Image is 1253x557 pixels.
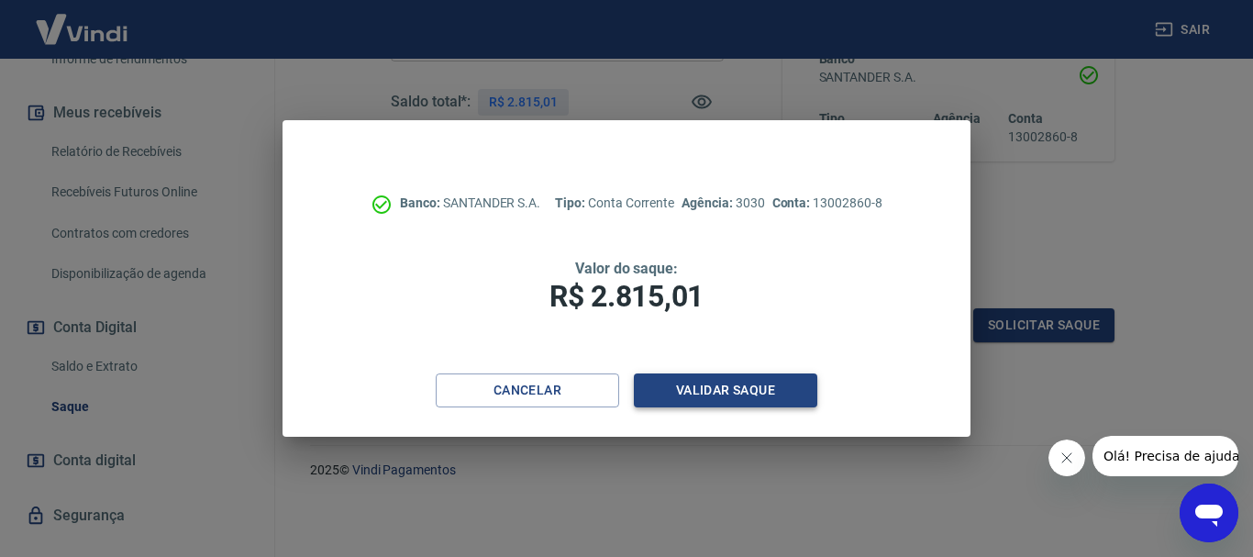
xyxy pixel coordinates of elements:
[555,194,674,213] p: Conta Corrente
[575,260,678,277] span: Valor do saque:
[11,13,154,28] span: Olá! Precisa de ajuda?
[436,373,619,407] button: Cancelar
[634,373,817,407] button: Validar saque
[1048,440,1085,476] iframe: Fechar mensagem
[1180,484,1238,542] iframe: Botão para abrir a janela de mensagens
[1092,436,1238,476] iframe: Mensagem da empresa
[682,194,764,213] p: 3030
[555,195,588,210] span: Tipo:
[772,195,814,210] span: Conta:
[549,279,704,314] span: R$ 2.815,01
[400,194,540,213] p: SANTANDER S.A.
[682,195,736,210] span: Agência:
[400,195,443,210] span: Banco:
[772,194,882,213] p: 13002860-8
